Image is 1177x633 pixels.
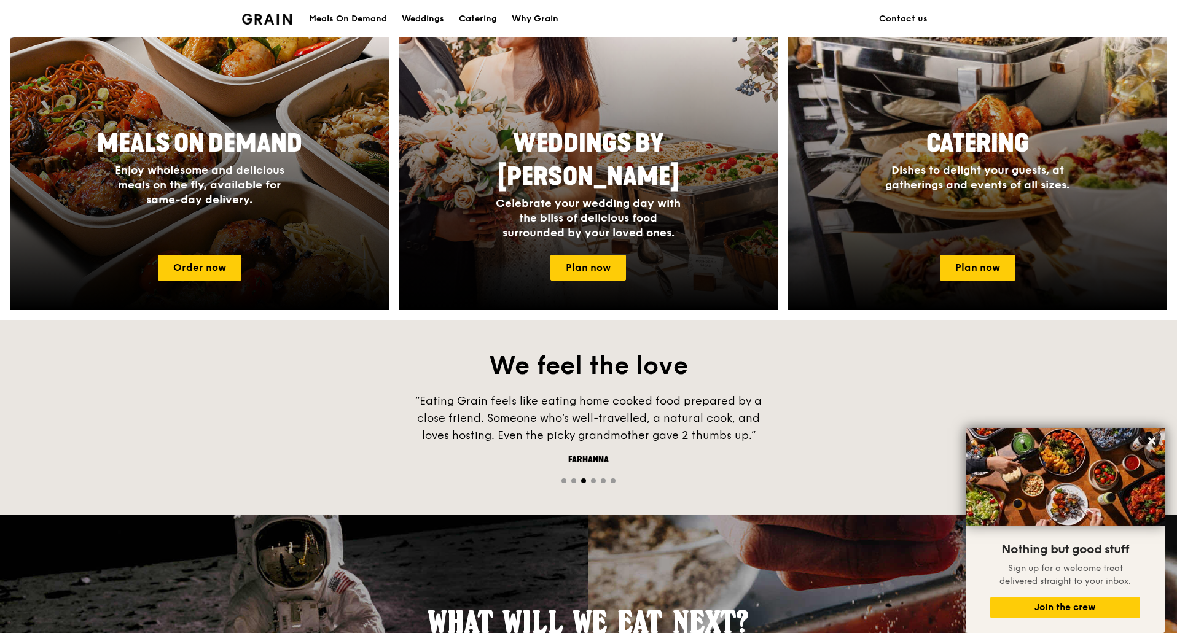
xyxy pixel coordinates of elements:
a: Plan now [550,255,626,281]
div: Why Grain [512,1,558,37]
a: Why Grain [504,1,566,37]
img: Grain [242,14,292,25]
span: Celebrate your wedding day with the bliss of delicious food surrounded by your loved ones. [496,196,681,239]
a: Order now [158,255,241,281]
span: Enjoy wholesome and delicious meals on the fly, available for same-day delivery. [115,163,284,206]
span: Go to slide 2 [571,478,576,483]
span: Go to slide 6 [611,478,616,483]
span: Catering [926,129,1029,158]
div: Catering [459,1,497,37]
span: Go to slide 4 [591,478,596,483]
a: Catering [452,1,504,37]
span: Weddings by [PERSON_NAME] [498,129,679,192]
span: Sign up for a welcome treat delivered straight to your inbox. [999,563,1131,586]
a: Plan now [940,255,1015,281]
img: DSC07876-Edit02-Large.jpeg [966,428,1165,526]
div: Weddings [402,1,444,37]
a: Weddings [394,1,452,37]
div: Farhanna [404,454,773,466]
div: “Eating Grain feels like eating home cooked food prepared by a close friend. Someone who’s well-t... [404,392,773,444]
button: Close [1142,431,1162,451]
div: Meals On Demand [309,1,387,37]
span: Dishes to delight your guests, at gatherings and events of all sizes. [885,163,1069,192]
span: Go to slide 3 [581,478,586,483]
span: Nothing but good stuff [1001,542,1129,557]
button: Join the crew [990,597,1140,618]
a: Contact us [872,1,935,37]
span: Go to slide 5 [601,478,606,483]
span: Go to slide 1 [561,478,566,483]
span: Meals On Demand [97,129,302,158]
